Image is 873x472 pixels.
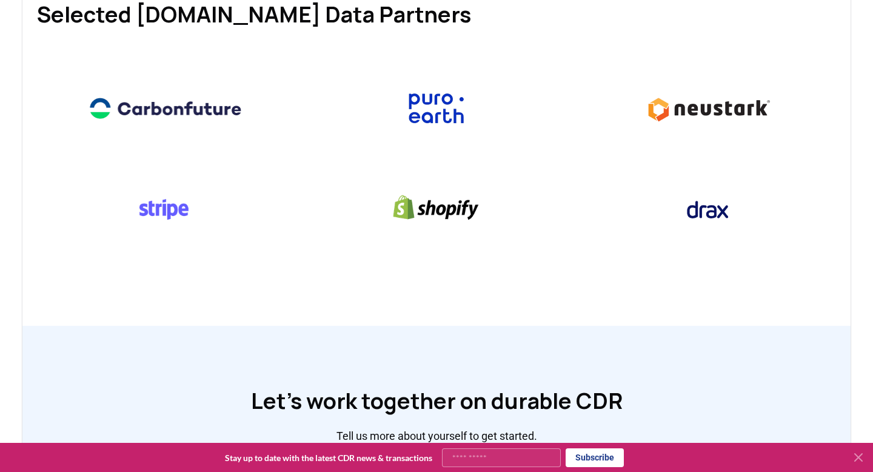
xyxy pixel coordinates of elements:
img: Shopify logo [350,176,523,242]
img: Drax logo [621,176,794,243]
h1: Selected [DOMAIN_NAME] Data Partners [37,2,836,27]
h1: Let’s work together on durable CDR [251,389,623,413]
img: Neustark logo [621,75,794,142]
img: Carbonfuture logo [79,75,252,142]
p: Tell us more about yourself to get started. [336,428,537,445]
img: Puro.earth logo [350,75,523,142]
img: Stripe logo [79,176,252,242]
